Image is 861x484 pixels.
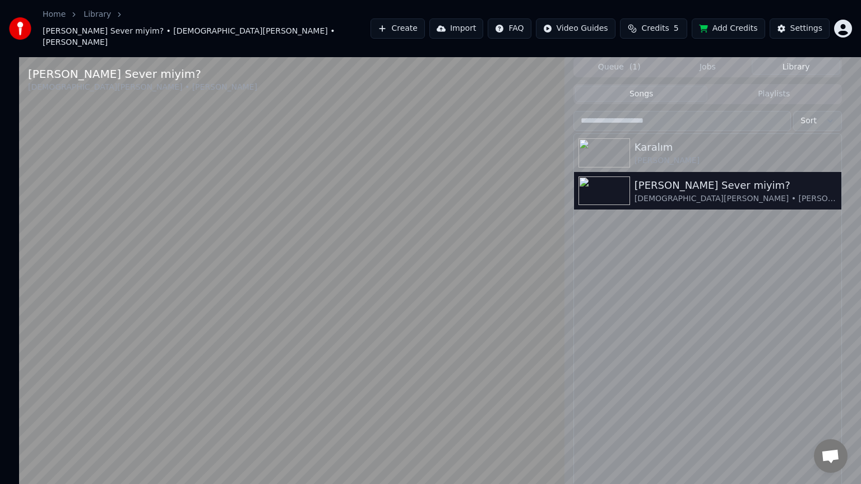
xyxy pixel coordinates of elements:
[800,115,817,127] span: Sort
[635,193,837,204] div: [DEMOGRAPHIC_DATA][PERSON_NAME] • [PERSON_NAME]
[429,18,483,39] button: Import
[536,18,615,39] button: Video Guides
[43,9,66,20] a: Home
[770,18,830,39] button: Settings
[641,23,669,34] span: Credits
[814,439,848,473] a: Açık sohbet
[635,139,837,155] div: Karalım
[674,23,679,34] span: 5
[629,62,641,73] span: ( 1 )
[9,17,31,40] img: youka
[635,155,837,166] div: [PERSON_NAME]
[28,82,257,93] div: [DEMOGRAPHIC_DATA][PERSON_NAME] • [PERSON_NAME]
[790,23,822,34] div: Settings
[371,18,425,39] button: Create
[28,66,257,82] div: [PERSON_NAME] Sever miyim?
[692,18,765,39] button: Add Credits
[664,59,752,75] button: Jobs
[43,9,371,48] nav: breadcrumb
[620,18,687,39] button: Credits5
[84,9,111,20] a: Library
[752,59,840,75] button: Library
[575,59,664,75] button: Queue
[635,178,837,193] div: [PERSON_NAME] Sever miyim?
[575,86,708,102] button: Songs
[707,86,840,102] button: Playlists
[488,18,531,39] button: FAQ
[43,26,371,48] span: [PERSON_NAME] Sever miyim? • [DEMOGRAPHIC_DATA][PERSON_NAME] • [PERSON_NAME]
